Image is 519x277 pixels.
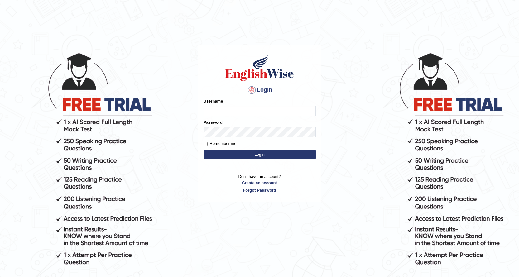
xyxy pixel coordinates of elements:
label: Remember me [204,141,237,147]
label: Password [204,119,223,125]
img: Logo of English Wise sign in for intelligent practice with AI [224,54,295,82]
p: Don't have an account? [204,174,316,193]
label: Username [204,98,223,104]
button: Login [204,150,316,159]
h4: Login [204,85,316,95]
input: Remember me [204,142,208,146]
a: Forgot Password [204,187,316,193]
a: Create an account [204,180,316,186]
